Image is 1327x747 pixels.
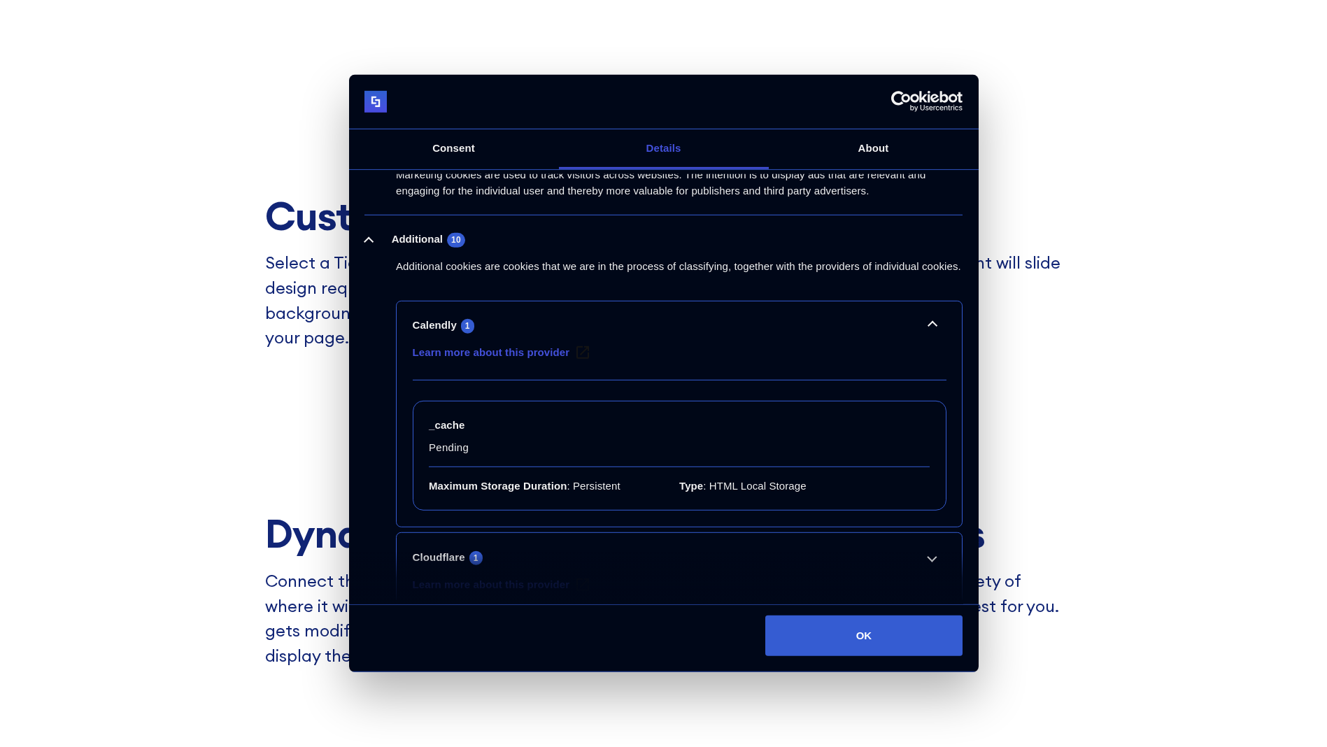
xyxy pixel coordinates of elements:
[349,129,559,169] a: Consent
[364,231,474,248] button: Additional (10)
[413,334,589,361] a: Calendly's privacy policy - opens in a new window
[265,194,670,238] h2: Custom Design
[679,479,703,491] b: Type
[679,477,930,494] span: : HTML Local Storage
[413,317,946,334] a: Calendly1
[396,260,961,272] span: Additional cookies are cookies that we are in the process of classifying, together with the provi...
[840,91,963,112] a: Usercentrics Cookiebot - opens in a new window
[396,169,925,197] span: Marketing cookies are used to track visitors across websites. The intention is to display ads tha...
[265,569,630,668] p: Connect the Ticker element to a source where it will pull content from. When the list gets modifi...
[429,479,567,491] b: Maximum Storage Duration
[1257,680,1327,747] iframe: Chat Widget
[769,129,979,169] a: About
[765,616,963,656] button: OK
[559,129,769,169] a: Details
[429,417,930,434] strong: _cache
[429,477,679,494] span: : Persistent
[447,233,465,247] span: 10
[265,250,630,350] p: Select a Ticker style, and size that meets your design requirements. Assign the text, background,...
[364,90,387,113] img: logo
[413,565,589,592] a: Cloudflare's privacy policy - opens in a new window
[429,439,930,466] span: Pending
[413,548,946,565] a: Cloudflare1
[265,511,670,555] h2: Dynamic Text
